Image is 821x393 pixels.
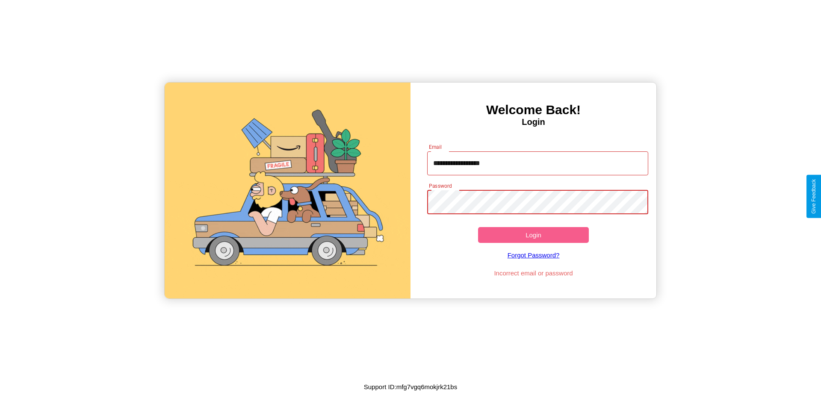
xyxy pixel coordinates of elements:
h3: Welcome Back! [410,103,656,117]
a: Forgot Password? [423,243,644,267]
h4: Login [410,117,656,127]
p: Support ID: mfg7vgq6mokjrk21bs [364,381,457,393]
label: Email [429,143,442,151]
p: Incorrect email or password [423,267,644,279]
img: gif [165,83,410,298]
button: Login [478,227,589,243]
label: Password [429,182,452,189]
div: Give Feedback [811,179,817,214]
